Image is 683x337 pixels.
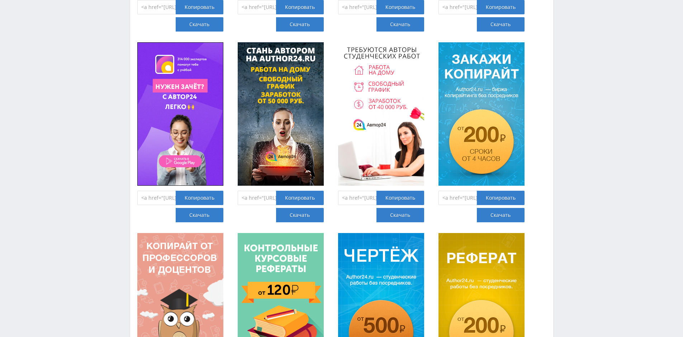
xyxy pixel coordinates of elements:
[477,208,525,222] a: Скачать
[176,208,223,222] a: Скачать
[477,17,525,32] a: Скачать
[276,208,324,222] a: Скачать
[276,191,324,205] div: Копировать
[176,191,223,205] div: Копировать
[276,17,324,32] a: Скачать
[376,191,424,205] div: Копировать
[176,17,223,32] a: Скачать
[477,191,525,205] div: Копировать
[376,208,424,222] a: Скачать
[376,17,424,32] a: Скачать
